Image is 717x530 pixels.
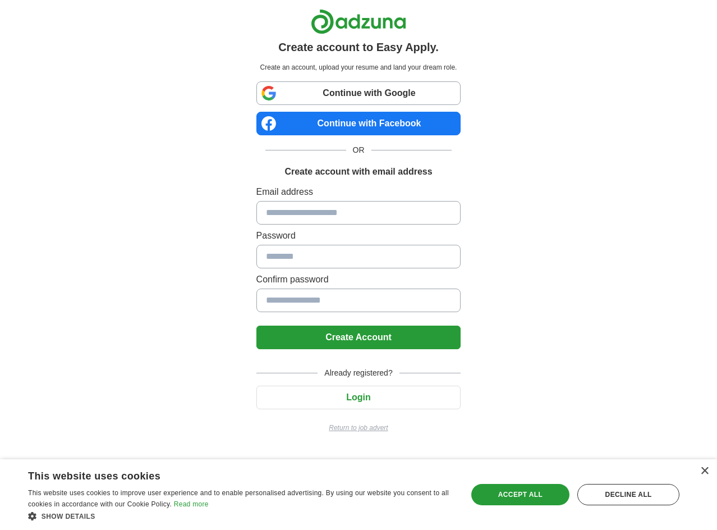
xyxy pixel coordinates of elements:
button: Login [256,386,461,409]
div: Close [700,467,709,476]
a: Continue with Google [256,81,461,105]
span: Already registered? [318,367,399,379]
div: Accept all [471,484,570,505]
span: Show details [42,513,95,520]
label: Email address [256,185,461,199]
span: OR [346,144,371,156]
a: Read more, opens a new window [174,500,209,508]
div: Decline all [577,484,679,505]
h1: Create account to Easy Apply. [278,39,439,56]
label: Confirm password [256,273,461,286]
a: Continue with Facebook [256,112,461,135]
img: Adzuna logo [311,9,406,34]
div: Show details [28,510,454,522]
label: Password [256,229,461,243]
p: Create an account, upload your resume and land your dream role. [259,62,459,72]
h1: Create account with email address [284,165,432,179]
a: Return to job advert [256,423,461,433]
div: This website uses cookies [28,466,426,483]
span: This website uses cookies to improve user experience and to enable personalised advertising. By u... [28,489,449,508]
button: Create Account [256,326,461,349]
a: Login [256,392,461,402]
